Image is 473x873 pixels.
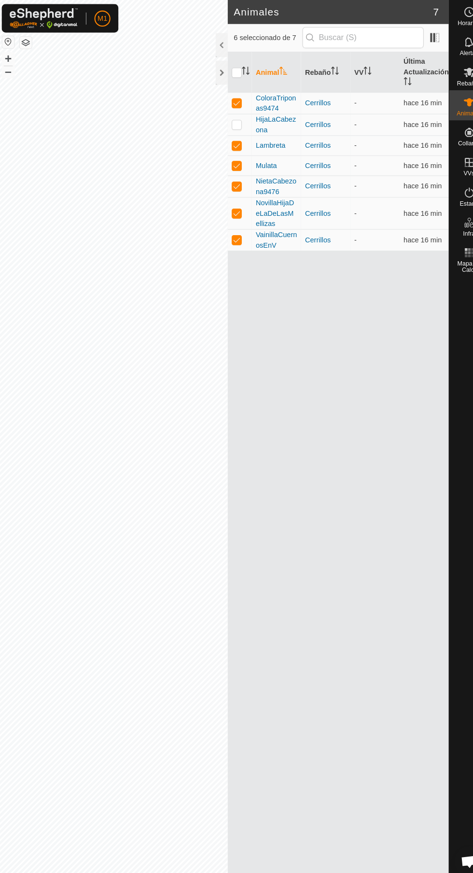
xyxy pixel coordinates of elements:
[352,66,360,73] p-sorticon: Activar para ordenar
[235,66,243,73] p-sorticon: Activar para ordenar
[296,115,335,125] div: Cerrillos
[442,106,466,112] span: Animales
[435,844,473,871] a: Ayuda
[292,50,339,89] th: Rebaño
[249,110,288,130] span: HijaLaCabezona
[391,116,428,124] span: 4 sept 2025, 21:18
[443,135,464,141] span: Collares
[344,95,346,103] app-display-virtual-paddock-transition: -
[249,190,288,221] span: NovillaHijaDeLaDeLasMellizas
[249,135,277,145] span: Lambreta
[208,854,211,867] span: i
[448,164,459,170] span: VVs
[437,251,471,263] span: Mapa de Calor
[440,815,469,844] a: Chat abierto
[344,201,346,209] app-display-virtual-paddock-transition: -
[296,226,335,236] div: Cerrillos
[245,50,292,89] th: Animal
[296,174,335,184] div: Cerrillos
[391,136,428,144] span: 4 sept 2025, 21:18
[443,19,465,25] span: Horarios
[445,193,463,199] span: Estado
[227,6,419,17] h2: Animales
[391,175,428,183] span: 4 sept 2025, 21:18
[296,94,335,104] div: Cerrillos
[128,860,161,869] a: Contáctenos
[21,35,33,47] button: Capas del Mapa
[249,169,288,190] span: NietaCabezona9476
[4,63,16,75] button: –
[391,227,428,235] span: 4 sept 2025, 21:18
[201,853,217,869] button: i
[249,221,288,241] span: VainillaCuernosEnV
[340,50,387,89] th: VV
[280,861,311,868] div: Rutas
[391,76,399,84] p-sorticon: Activar para ordenar
[342,857,373,872] div: Cambiar Rebaño
[344,227,346,235] app-display-virtual-paddock-transition: -
[61,860,116,869] a: Política de Privacidad
[344,116,346,124] app-display-virtual-paddock-transition: -
[256,862,273,867] span: Eliminar
[448,222,459,228] span: Infra
[249,89,288,110] span: ColoraTriponas9474
[391,95,428,103] span: 4 sept 2025, 21:18
[96,13,105,23] span: M1
[419,4,425,19] span: 7
[311,861,342,868] div: Cambiar VV
[227,31,293,42] span: 6 seleccionado de 7
[373,861,403,868] div: Editar
[271,66,279,73] p-sorticon: Activar para ordenar
[344,175,346,183] app-display-virtual-paddock-transition: -
[293,26,410,46] input: Buscar (S)
[12,8,77,28] img: Logo Gallagher
[403,861,434,868] div: Crear
[387,50,434,89] th: Última Actualización
[4,35,16,46] button: Restablecer Mapa
[249,155,269,165] span: Mulata
[391,201,428,209] span: 4 sept 2025, 21:18
[296,155,335,165] div: Cerrillos
[344,136,346,144] app-display-virtual-paddock-transition: -
[296,135,335,145] div: Cerrillos
[321,66,329,73] p-sorticon: Activar para ordenar
[296,200,335,211] div: Cerrillos
[442,77,465,83] span: Rebaños
[4,51,16,62] button: +
[344,155,346,163] app-display-virtual-paddock-transition: -
[391,155,428,163] span: 4 sept 2025, 21:18
[446,861,462,867] span: Ayuda
[445,48,463,54] span: Alertas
